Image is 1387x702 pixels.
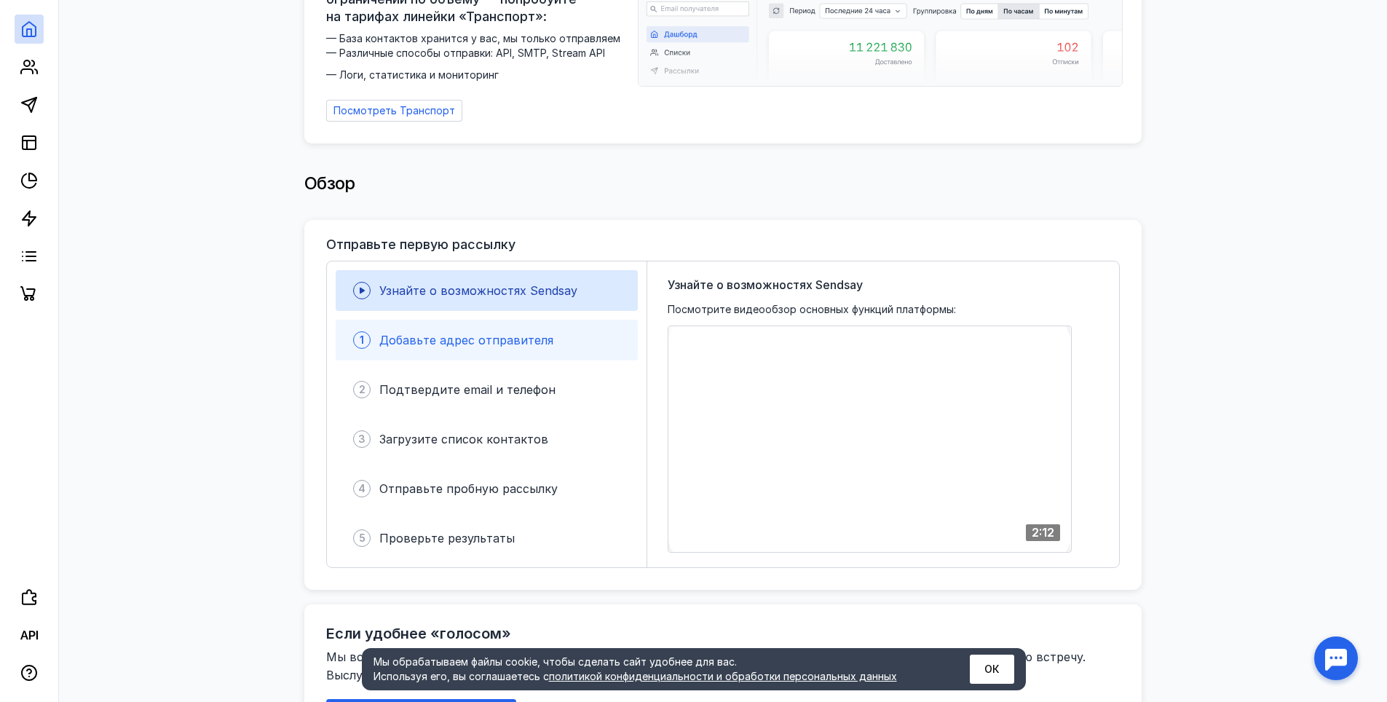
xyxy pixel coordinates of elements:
button: ОК [970,655,1014,684]
span: Посмотреть Транспорт [333,105,455,117]
span: Загрузите список контактов [379,432,548,446]
a: политикой конфиденциальности и обработки персональных данных [549,670,897,682]
span: 2 [359,382,365,397]
span: Обзор [304,173,355,194]
span: Добавьте адрес отправителя [379,333,553,347]
h2: Если удобнее «голосом» [326,625,511,642]
h3: Отправьте первую рассылку [326,237,515,252]
span: Проверьте результаты [379,531,515,545]
span: 5 [359,531,365,545]
span: Узнайте о возможностях Sendsay [379,283,577,298]
span: Отправьте пробную рассылку [379,481,558,496]
span: Мы всегда готовы помочь в чате, но если вам комфортнее обсудить ваш вопрос голосом, запишитесь на... [326,650,1089,682]
span: — База контактов хранится у вас, мы только отправляем — Различные способы отправки: API, SMTP, St... [326,31,629,82]
a: Посмотреть Транспорт [326,100,462,122]
span: Посмотрите видеообзор основных функций платформы: [668,302,956,317]
span: 1 [360,333,364,347]
div: Мы обрабатываем файлы cookie, чтобы сделать сайт удобнее для вас. Используя его, вы соглашаетесь c [374,655,934,684]
div: 2:12 [1026,524,1060,541]
span: 3 [358,432,365,446]
span: 4 [358,481,365,496]
span: Подтвердите email и телефон [379,382,556,397]
span: Узнайте о возможностях Sendsay [668,276,863,293]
